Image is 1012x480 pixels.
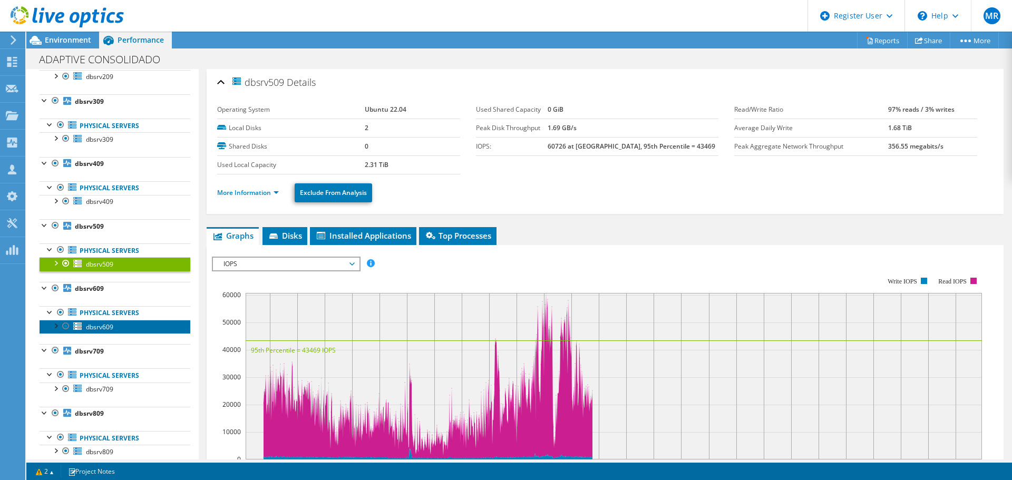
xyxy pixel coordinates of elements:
[86,197,113,206] span: dbsrv409
[40,94,190,108] a: dbsrv309
[40,70,190,84] a: dbsrv209
[222,345,241,354] text: 40000
[476,123,548,133] label: Peak Disk Throughput
[548,123,577,132] b: 1.69 GB/s
[217,160,365,170] label: Used Local Capacity
[734,141,888,152] label: Peak Aggregate Network Throughput
[984,7,1000,24] span: MR
[75,222,104,231] b: dbsrv509
[217,141,365,152] label: Shared Disks
[40,119,190,132] a: Physical Servers
[40,257,190,271] a: dbsrv509
[217,123,365,133] label: Local Disks
[888,123,912,132] b: 1.68 TiB
[40,431,190,445] a: Physical Servers
[40,383,190,396] a: dbsrv709
[251,346,336,355] text: 95th Percentile = 43469 IOPS
[45,35,91,45] span: Environment
[295,183,372,202] a: Exclude From Analysis
[86,72,113,81] span: dbsrv209
[86,135,113,144] span: dbsrv309
[476,104,548,115] label: Used Shared Capacity
[424,230,491,241] span: Top Processes
[40,132,190,146] a: dbsrv309
[75,159,104,168] b: dbsrv409
[86,322,113,331] span: dbsrv609
[939,278,967,285] text: Read IOPS
[75,97,104,106] b: dbsrv309
[40,306,190,320] a: Physical Servers
[268,230,302,241] span: Disks
[222,290,241,299] text: 60000
[217,104,365,115] label: Operating System
[75,284,104,293] b: dbsrv609
[217,188,279,197] a: More Information
[212,230,254,241] span: Graphs
[40,445,190,458] a: dbsrv809
[907,32,950,48] a: Share
[40,195,190,209] a: dbsrv409
[40,368,190,382] a: Physical Servers
[86,447,113,456] span: dbsrv809
[222,318,241,327] text: 50000
[918,11,927,21] svg: \n
[34,54,177,65] h1: ADAPTIVE CONSOLIDADO
[28,465,61,478] a: 2
[40,157,190,171] a: dbsrv409
[75,409,104,418] b: dbsrv809
[218,258,354,270] span: IOPS
[734,123,888,133] label: Average Daily Write
[365,105,406,114] b: Ubuntu 22.04
[118,35,164,45] span: Performance
[40,407,190,420] a: dbsrv809
[734,104,888,115] label: Read/Write Ratio
[476,141,548,152] label: IOPS:
[365,123,368,132] b: 2
[231,76,284,88] span: dbsrv509
[222,427,241,436] text: 10000
[365,142,368,151] b: 0
[40,181,190,195] a: Physical Servers
[548,142,715,151] b: 60726 at [GEOGRAPHIC_DATA], 95th Percentile = 43469
[86,385,113,394] span: dbsrv709
[40,243,190,257] a: Physical Servers
[86,260,113,269] span: dbsrv509
[888,142,943,151] b: 356.55 megabits/s
[40,219,190,233] a: dbsrv509
[61,465,122,478] a: Project Notes
[287,76,316,89] span: Details
[950,32,999,48] a: More
[75,347,104,356] b: dbsrv709
[40,344,190,358] a: dbsrv709
[888,278,917,285] text: Write IOPS
[315,230,411,241] span: Installed Applications
[888,105,955,114] b: 97% reads / 3% writes
[222,373,241,381] text: 30000
[857,32,908,48] a: Reports
[365,160,388,169] b: 2.31 TiB
[222,400,241,409] text: 20000
[40,282,190,296] a: dbsrv609
[40,320,190,334] a: dbsrv609
[548,105,563,114] b: 0 GiB
[237,455,241,464] text: 0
